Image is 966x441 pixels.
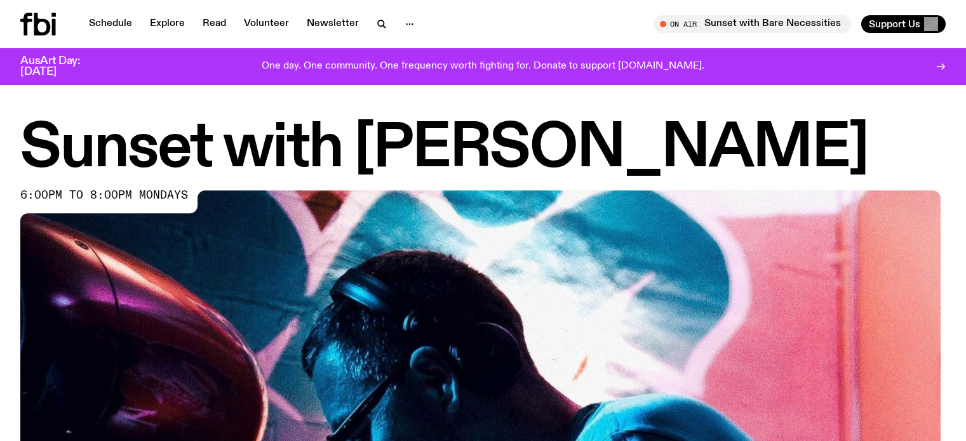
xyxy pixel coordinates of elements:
button: On AirSunset with Bare Necessities [654,15,851,33]
h1: Sunset with [PERSON_NAME] [20,121,946,178]
button: Support Us [861,15,946,33]
span: 6:00pm to 8:00pm mondays [20,190,188,201]
a: Schedule [81,15,140,33]
span: Support Us [869,18,920,30]
a: Newsletter [299,15,366,33]
a: Volunteer [236,15,297,33]
p: One day. One community. One frequency worth fighting for. Donate to support [DOMAIN_NAME]. [262,61,704,72]
a: Explore [142,15,192,33]
a: Read [195,15,234,33]
h3: AusArt Day: [DATE] [20,56,102,77]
